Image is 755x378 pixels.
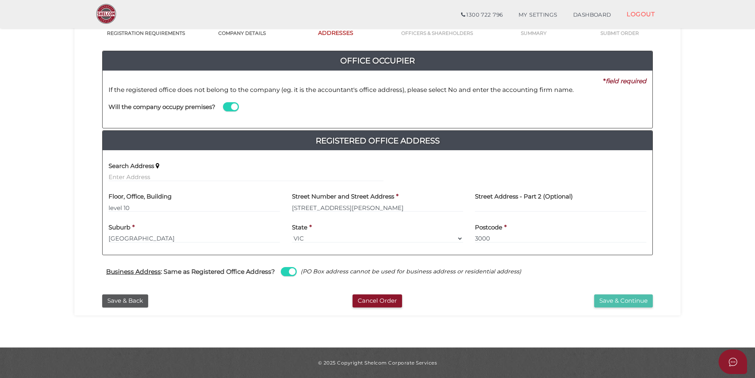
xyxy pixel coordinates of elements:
[106,268,275,275] h4: : Same as Registered Office Address?
[109,104,215,111] h4: Will the company occupy premises?
[103,54,652,67] h4: Office Occupier
[719,349,747,374] button: Open asap
[292,224,307,231] h4: State
[475,224,502,231] h4: Postcode
[594,294,653,307] button: Save & Continue
[475,234,646,243] input: Postcode must be exactly 4 digits
[301,268,521,275] i: (PO Box address cannot be used for business address or residential address)
[565,7,619,23] a: DASHBOARD
[619,6,663,22] a: LOGOUT
[103,134,652,147] a: Registered Office Address
[606,77,646,85] i: field required
[475,193,573,200] h4: Street Address - Part 2 (Optional)
[292,193,394,200] h4: Street Number and Street Address
[102,294,148,307] button: Save & Back
[80,359,675,366] div: © 2025 Copyright Shelcom Corporate Services
[109,193,172,200] h4: Floor, Office, Building
[109,173,383,181] input: Enter Address
[109,163,154,170] h4: Search Address
[292,203,463,212] input: Enter Address
[106,268,161,275] u: Business Address
[109,224,130,231] h4: Suburb
[109,86,646,94] p: If the registered office does not belong to the company (eg. it is the accountant's office addres...
[453,7,511,23] a: 1300 722 796
[156,163,159,169] i: Keep typing in your address(including suburb) until it appears
[353,294,402,307] button: Cancel Order
[511,7,565,23] a: MY SETTINGS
